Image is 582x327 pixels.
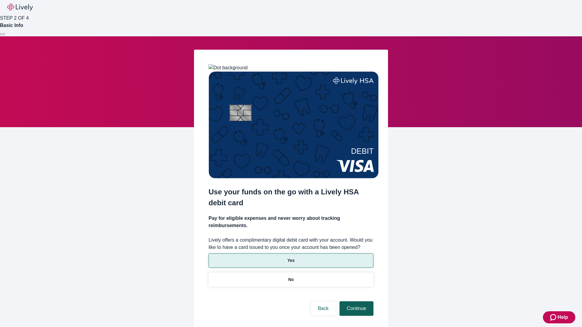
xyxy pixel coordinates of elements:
[209,272,373,287] button: No
[550,314,557,321] svg: Zendesk support icon
[310,301,336,316] button: Back
[543,311,575,323] button: Zendesk support iconHelp
[209,187,373,208] h2: Use your funds on the go with a Lively HSA debit card
[287,257,295,264] p: Yes
[339,301,373,316] button: Continue
[7,4,33,11] img: Lively
[209,215,373,229] h4: Pay for eligible expenses and never worry about tracking reimbursements.
[209,71,379,178] img: Debit card
[557,314,568,321] span: Help
[209,253,373,268] button: Yes
[209,236,373,251] label: Lively offers a complimentary digital debit card with your account. Would you like to have a card...
[288,276,294,283] p: No
[209,64,248,71] img: Dot background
